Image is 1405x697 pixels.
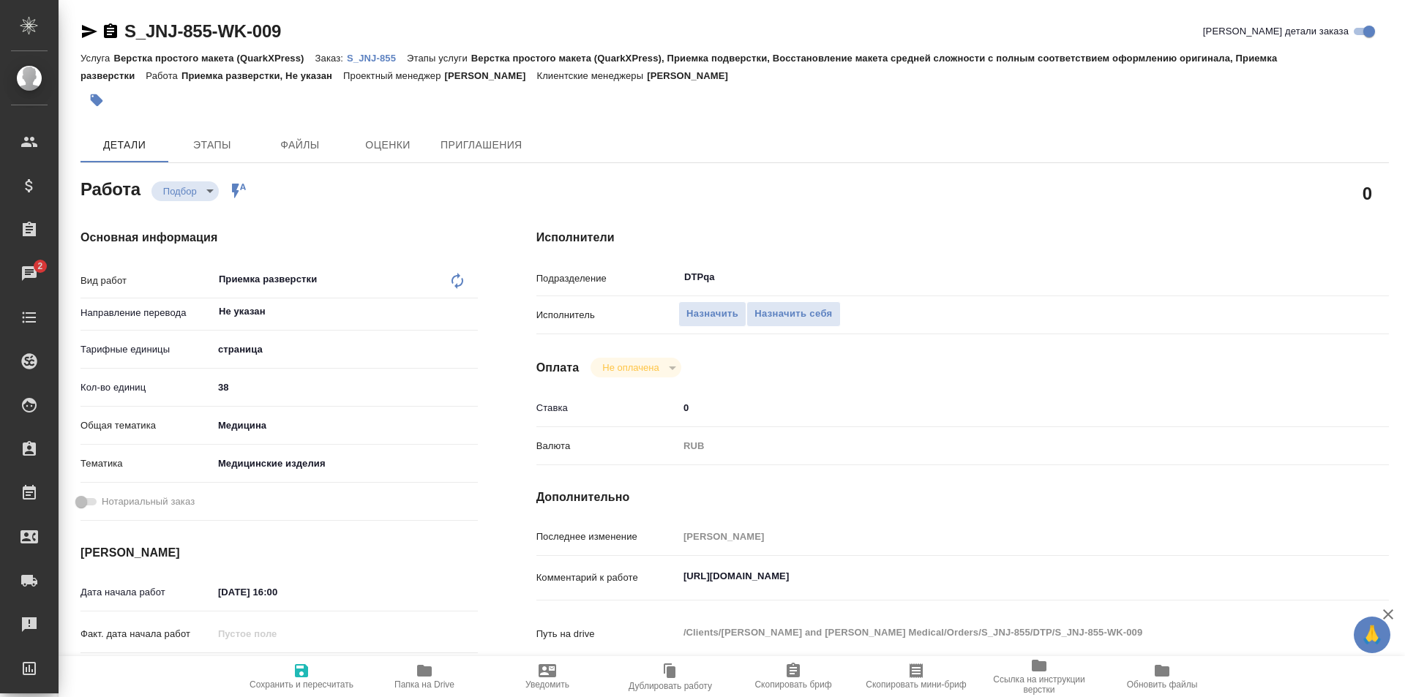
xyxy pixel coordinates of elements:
h4: Оплата [536,359,580,377]
span: Скопировать мини-бриф [866,679,966,690]
a: 2 [4,255,55,292]
span: Папка на Drive [394,679,454,690]
a: S_JNJ-855-WK-009 [124,21,281,41]
button: Назначить [678,301,746,327]
span: Скопировать бриф [754,679,831,690]
p: Этапы услуги [407,53,471,64]
span: Оценки [353,136,423,154]
p: [PERSON_NAME] [647,70,739,81]
button: Папка на Drive [363,656,486,697]
button: Скопировать бриф [732,656,855,697]
p: Последнее изменение [536,530,678,544]
span: Ссылка на инструкции верстки [986,674,1092,695]
p: Тематика [80,456,213,471]
button: Не оплачена [598,361,663,374]
button: Подбор [159,185,201,197]
textarea: /Clients/[PERSON_NAME] and [PERSON_NAME] Medical/Orders/S_JNJ-855/DTP/S_JNJ-855-WK-009 [678,620,1318,645]
button: Скопировать ссылку [102,23,119,40]
span: Дублировать работу [629,681,712,691]
button: 🙏 [1354,617,1390,653]
button: Open [470,310,473,313]
span: [PERSON_NAME] детали заказа [1203,24,1349,39]
span: Приглашения [441,136,522,154]
span: Файлы [265,136,335,154]
h2: 0 [1363,181,1372,206]
h4: [PERSON_NAME] [80,544,478,562]
h4: Основная информация [80,229,478,246]
button: Обновить файлы [1101,656,1224,697]
p: [PERSON_NAME] [445,70,537,81]
p: Кол-во единиц [80,380,213,395]
p: Приемка разверстки, Не указан [181,70,343,81]
span: Сохранить и пересчитать [250,679,353,690]
p: Путь на drive [536,627,678,641]
p: Общая тематика [80,418,213,433]
p: Вид работ [80,274,213,288]
div: Медицина [213,413,478,438]
p: Ставка [536,401,678,415]
p: Верстка простого макета (QuarkXPress), Приемка подверстки, Восстановление макета средней сложност... [80,53,1277,81]
p: Исполнитель [536,308,678,323]
div: Медицинские изделия [213,451,478,476]
button: Open [1310,276,1313,279]
p: Верстка простого макета (QuarkXPress) [113,53,315,64]
p: Заказ: [315,53,347,64]
p: Клиентские менеджеры [536,70,647,81]
a: S_JNJ-855 [347,51,407,64]
span: Нотариальный заказ [102,494,195,509]
p: Направление перевода [80,306,213,320]
input: Пустое поле [213,623,341,644]
span: Обновить файлы [1127,679,1198,690]
span: Назначить [686,306,738,323]
span: Детали [89,136,160,154]
p: Дата начала работ [80,585,213,600]
button: Ссылка на инструкции верстки [978,656,1101,697]
input: Пустое поле [678,526,1318,547]
span: Назначить себя [754,306,832,323]
p: Проектный менеджер [343,70,444,81]
textarea: [URL][DOMAIN_NAME] [678,564,1318,589]
div: страница [213,337,478,362]
div: Подбор [591,358,681,377]
button: Уведомить [486,656,609,697]
button: Сохранить и пересчитать [240,656,363,697]
button: Назначить себя [746,301,840,327]
span: 🙏 [1360,619,1385,650]
p: Подразделение [536,271,678,286]
input: ✎ Введи что-нибудь [678,397,1318,418]
button: Скопировать мини-бриф [855,656,978,697]
div: RUB [678,434,1318,459]
button: Добавить тэг [80,84,113,116]
h4: Исполнители [536,229,1389,246]
h2: Работа [80,175,140,201]
h4: Дополнительно [536,489,1389,506]
p: Работа [146,70,181,81]
p: Комментарий к работе [536,570,678,585]
p: Валюта [536,439,678,453]
p: Факт. дата начала работ [80,627,213,641]
span: Этапы [177,136,247,154]
span: Уведомить [525,679,569,690]
p: S_JNJ-855 [347,53,407,64]
p: Услуга [80,53,113,64]
input: ✎ Введи что-нибудь [213,377,478,398]
button: Дублировать работу [609,656,732,697]
input: ✎ Введи что-нибудь [213,581,341,603]
span: 2 [29,259,51,274]
p: Тарифные единицы [80,342,213,357]
div: Подбор [151,181,219,201]
button: Скопировать ссылку для ЯМессенджера [80,23,98,40]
